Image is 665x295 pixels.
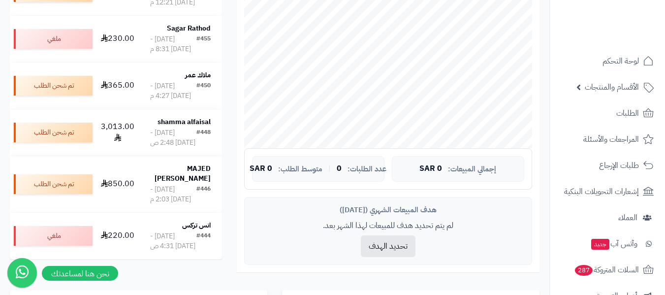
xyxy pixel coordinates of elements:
[14,174,93,194] div: تم شحن الطلب
[590,237,637,251] span: وآتس آب
[591,239,609,250] span: جديد
[575,265,593,276] span: 287
[252,220,524,231] p: لم يتم تحديد هدف للمبيعات لهذا الشهر بعد.
[574,263,639,277] span: السلات المتروكة
[348,165,386,173] span: عدد الطلبات:
[14,123,93,142] div: تم شحن الطلب
[278,165,322,173] span: متوسط الطلب:
[583,132,639,146] span: المراجعات والأسئلة
[150,185,196,204] div: [DATE] - [DATE] 2:03 م
[616,106,639,120] span: الطلبات
[196,231,211,251] div: #444
[96,63,139,109] td: 365.00
[150,231,196,251] div: [DATE] - [DATE] 4:31 ص
[196,81,211,101] div: #450
[419,164,442,173] span: 0 SAR
[14,226,93,246] div: ملغي
[155,164,211,184] strong: MAJED [PERSON_NAME]
[599,159,639,172] span: طلبات الإرجاع
[556,49,659,73] a: لوحة التحكم
[96,156,139,212] td: 850.00
[448,165,496,173] span: إجمالي المبيعات:
[564,185,639,198] span: إشعارات التحويلات البنكية
[14,29,93,49] div: ملغي
[96,109,139,156] td: 3,013.00
[337,164,342,173] span: 0
[182,220,211,230] strong: انس تركس
[556,154,659,177] a: طلبات الإرجاع
[158,117,211,127] strong: shamma alfaisal
[618,211,637,225] span: العملاء
[556,101,659,125] a: الطلبات
[96,213,139,259] td: 220.00
[150,81,196,101] div: [DATE] - [DATE] 4:27 م
[556,258,659,282] a: السلات المتروكة287
[185,70,211,80] strong: ملاك عمر
[196,34,211,54] div: #455
[585,80,639,94] span: الأقسام والمنتجات
[556,232,659,256] a: وآتس آبجديد
[252,205,524,215] div: هدف المبيعات الشهري ([DATE])
[14,76,93,96] div: تم شحن الطلب
[598,28,656,48] img: logo-2.png
[250,164,272,173] span: 0 SAR
[602,54,639,68] span: لوحة التحكم
[196,128,211,148] div: #448
[150,128,196,148] div: [DATE] - [DATE] 2:48 ص
[167,23,211,33] strong: Sagar Rathod
[361,235,415,257] button: تحديد الهدف
[150,34,196,54] div: [DATE] - [DATE] 8:31 م
[556,128,659,151] a: المراجعات والأسئلة
[196,185,211,204] div: #446
[556,180,659,203] a: إشعارات التحويلات البنكية
[328,165,331,172] span: |
[96,16,139,62] td: 230.00
[556,206,659,229] a: العملاء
